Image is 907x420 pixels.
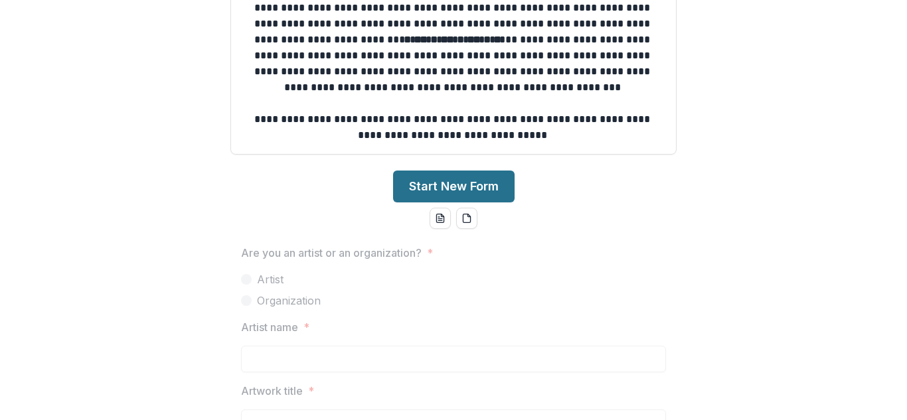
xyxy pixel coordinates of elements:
[430,208,451,229] button: word-download
[456,208,477,229] button: pdf-download
[393,171,515,202] button: Start New Form
[241,245,422,261] p: Are you an artist or an organization?
[241,383,303,399] p: Artwork title
[257,293,321,309] span: Organization
[241,319,298,335] p: Artist name
[257,271,284,287] span: Artist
